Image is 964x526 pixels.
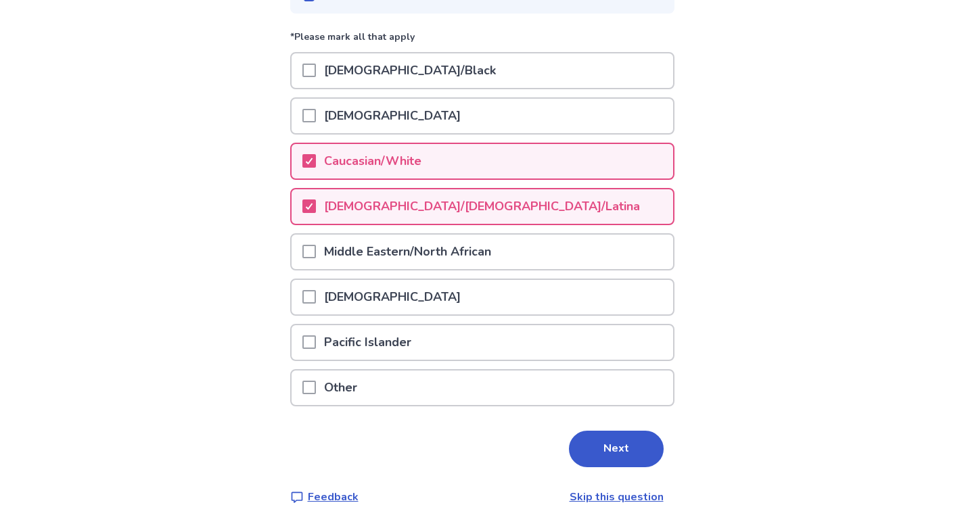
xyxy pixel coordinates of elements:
p: [DEMOGRAPHIC_DATA] [316,99,469,133]
p: Feedback [308,489,359,505]
p: Caucasian/White [316,144,430,178]
a: Skip this question [570,489,664,504]
p: Pacific Islander [316,325,419,360]
p: [DEMOGRAPHIC_DATA] [316,280,469,314]
p: Other [316,370,365,405]
p: [DEMOGRAPHIC_DATA]/[DEMOGRAPHIC_DATA]/Latina [316,189,648,224]
p: Middle Eastern/North African [316,235,499,269]
button: Next [569,431,664,467]
p: *Please mark all that apply [290,30,674,52]
p: [DEMOGRAPHIC_DATA]/Black [316,53,504,88]
a: Feedback [290,489,359,505]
